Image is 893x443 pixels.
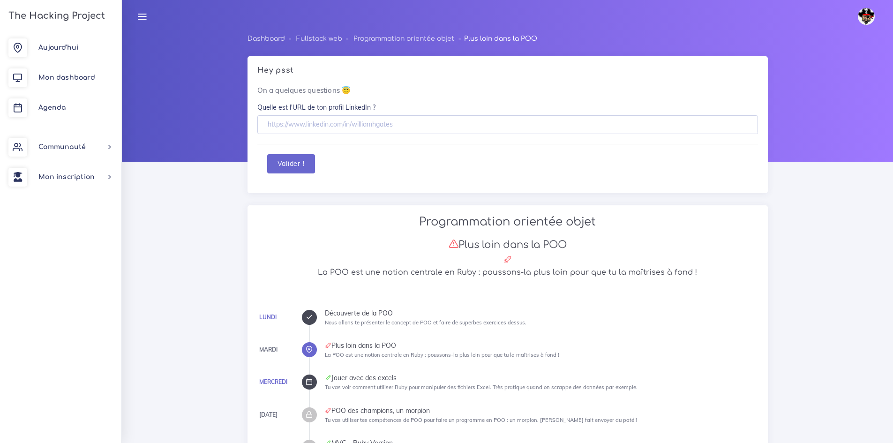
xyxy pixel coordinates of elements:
[259,314,277,321] a: Lundi
[257,115,758,135] input: https://www.linkedin.com/in/williamhgates
[325,375,758,381] div: Jouer avec des excels
[353,35,454,42] a: Programmation orientée objet
[259,345,278,355] div: Mardi
[38,74,95,81] span: Mon dashboard
[267,154,315,173] button: Valider !
[259,410,278,420] div: [DATE]
[248,35,285,42] a: Dashboard
[858,8,875,25] img: avatar
[257,103,375,112] label: Quelle est l'URL de ton profil LinkedIn ?
[325,342,758,349] div: Plus loin dans la POO
[296,35,342,42] a: Fullstack web
[38,173,95,180] span: Mon inscription
[257,66,758,75] h5: Hey psst
[38,104,66,111] span: Agenda
[325,417,637,423] small: Tu vas utiliser tes compétences de POO pour faire un programme en POO : un morpion. [PERSON_NAME]...
[38,44,78,51] span: Aujourd'hui
[6,11,105,21] h3: The Hacking Project
[259,378,287,385] a: Mercredi
[325,352,559,358] small: La POO est une notion centrale en Ruby : poussons-la plus loin pour que tu la maîtrises à fond !
[454,33,537,45] li: Plus loin dans la POO
[325,407,758,414] div: POO des champions, un morpion
[325,384,638,390] small: Tu vas voir comment utiliser Ruby pour manipuler des fichiers Excel. Très pratique quand on scrap...
[325,310,758,316] div: Découverte de la POO
[257,85,758,96] p: On a quelques questions 😇
[257,215,758,229] h2: Programmation orientée objet
[325,319,526,326] small: Nous allons te présenter le concept de POO et faire de superbes exercices dessus.
[257,239,758,251] h3: Plus loin dans la POO
[257,268,758,277] h5: La POO est une notion centrale en Ruby : poussons-la plus loin pour que tu la maîtrises à fond !
[38,143,86,150] span: Communauté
